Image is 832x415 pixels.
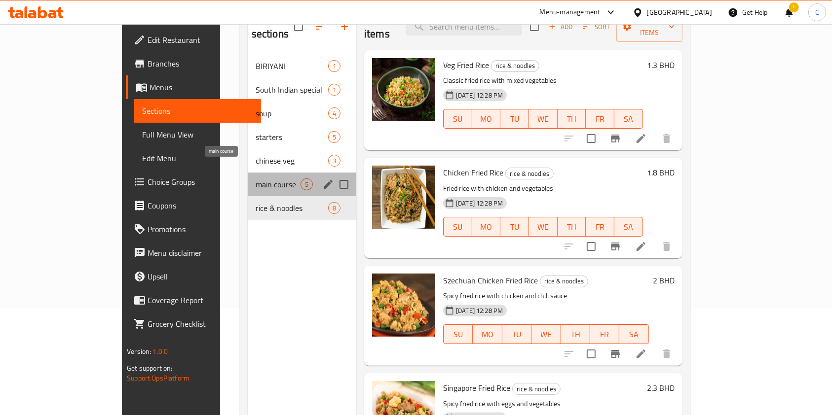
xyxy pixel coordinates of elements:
[372,58,435,121] img: Veg Fried Rice
[150,81,253,93] span: Menus
[372,274,435,337] img: Szechuan Chicken Fried Rice
[635,133,647,144] a: Edit menu item
[126,265,261,288] a: Upsell
[248,173,356,196] div: main course5edit
[142,152,253,164] span: Edit Menu
[256,155,328,167] div: chinese veg
[452,91,507,100] span: [DATE] 12:28 PM
[443,290,649,302] p: Spicy fried rice with chicken and chili sauce
[476,220,497,234] span: MO
[619,324,648,344] button: SA
[647,7,712,18] div: [GEOGRAPHIC_DATA]
[248,196,356,220] div: rice & noodles8
[545,19,576,35] button: Add
[581,128,602,149] span: Select to update
[148,271,253,282] span: Upsell
[288,16,309,37] span: Select all sections
[443,182,643,195] p: Fried rice with chicken and vegetables
[328,107,340,119] div: items
[126,241,261,265] a: Menu disclaimer
[448,220,468,234] span: SU
[635,241,647,252] a: Edit menu item
[614,109,643,129] button: SA
[443,165,503,180] span: Chicken Fried Rice
[590,324,619,344] button: FR
[535,327,557,342] span: WE
[533,112,554,126] span: WE
[256,178,301,190] span: main course
[372,166,435,229] img: Chicken Fried Rice
[635,348,647,360] a: Edit menu item
[500,109,529,129] button: TU
[142,129,253,140] span: Full Menu View
[126,28,261,52] a: Edit Restaurant
[134,123,261,146] a: Full Menu View
[406,18,522,35] input: search
[477,327,498,342] span: MO
[256,202,328,214] span: rice & noodles
[328,84,340,96] div: items
[545,19,576,35] span: Add item
[452,306,507,315] span: [DATE] 12:28 PM
[148,34,253,46] span: Edit Restaurant
[443,217,472,237] button: SU
[655,127,679,150] button: delete
[540,276,588,287] div: rice & noodles
[524,16,545,37] span: Select section
[581,236,602,257] span: Select to update
[256,60,328,72] span: BIRIYANI
[321,177,336,192] button: edit
[443,273,538,288] span: Szechuan Chicken Fried Rice
[505,168,554,179] div: rice & noodles
[655,235,679,258] button: delete
[500,217,529,237] button: TU
[248,78,356,102] div: South Indian special1
[531,324,561,344] button: WE
[256,107,328,119] span: soup
[328,202,340,214] div: items
[309,15,333,38] span: Sort sections
[127,345,151,358] span: Version:
[248,54,356,78] div: BIRIYANI1
[561,324,590,344] button: TH
[506,327,528,342] span: TU
[256,84,328,96] span: South Indian special
[618,220,639,234] span: SA
[586,217,614,237] button: FR
[472,217,501,237] button: MO
[594,327,615,342] span: FR
[576,19,616,35] span: Sort items
[126,312,261,336] a: Grocery Checklist
[655,342,679,366] button: delete
[328,155,340,167] div: items
[492,60,539,71] span: rice & noodles
[513,383,560,395] span: rice & noodles
[815,7,819,18] span: C
[616,11,682,42] button: Manage items
[443,74,643,87] p: Classic fried rice with mixed vegetables
[614,217,643,237] button: SA
[148,176,253,188] span: Choice Groups
[452,199,507,208] span: [DATE] 12:28 PM
[558,217,586,237] button: TH
[529,109,558,129] button: WE
[565,327,586,342] span: TH
[153,345,168,358] span: 1.0.0
[248,149,356,173] div: chinese veg3
[364,12,394,41] h2: Menu items
[248,125,356,149] div: starters5
[618,112,639,126] span: SA
[127,362,172,375] span: Get support on:
[473,324,502,344] button: MO
[581,344,602,364] span: Select to update
[443,58,489,72] span: Veg Fried Rice
[562,220,582,234] span: TH
[558,109,586,129] button: TH
[328,60,340,72] div: items
[472,109,501,129] button: MO
[127,372,189,384] a: Support.OpsPlatform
